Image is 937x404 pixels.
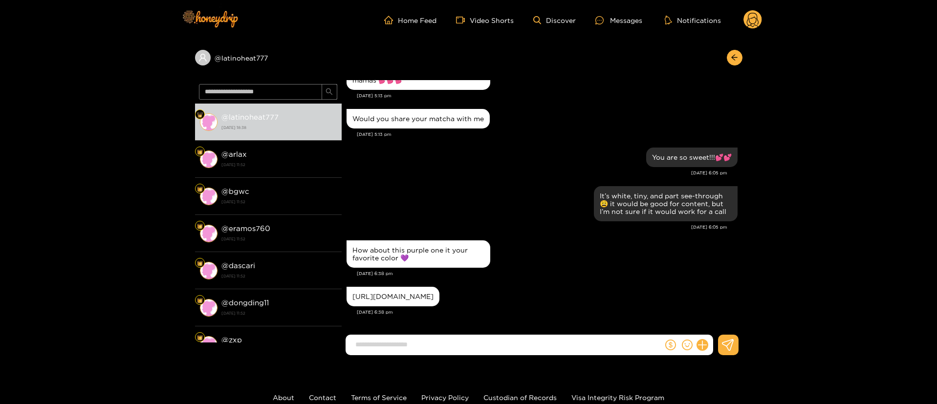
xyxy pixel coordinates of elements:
div: [DATE] 5:13 pm [357,92,738,99]
a: Custodian of Records [483,394,557,401]
button: arrow-left [727,50,742,65]
img: Fan Level [197,335,203,340]
img: conversation [200,225,218,242]
a: Visa Integrity Risk Program [571,394,664,401]
img: conversation [200,262,218,279]
a: Video Shorts [456,16,514,24]
div: @latinoheat777 [195,50,342,65]
span: dollar [665,340,676,350]
a: Privacy Policy [421,394,469,401]
span: smile [682,340,693,350]
strong: [DATE] 11:52 [221,272,337,280]
strong: [DATE] 11:52 [221,197,337,206]
div: Messages [595,15,642,26]
span: user [198,53,207,62]
strong: @ zxp [221,336,242,344]
a: Home Feed [384,16,436,24]
img: Fan Level [197,112,203,118]
img: Fan Level [197,149,203,155]
img: conversation [200,150,218,168]
strong: @ latinoheat777 [221,113,279,121]
span: search [326,88,333,96]
button: search [322,84,337,100]
strong: @ arlax [221,150,247,158]
div: [DATE] 6:05 pm [347,170,727,176]
strong: @ dongding11 [221,298,269,307]
div: Aug. 26, 6:38 pm [347,287,439,306]
img: Fan Level [197,298,203,303]
button: dollar [663,338,678,352]
div: [DATE] 6:38 pm [357,309,738,316]
div: Aug. 26, 6:05 pm [594,186,738,221]
div: It’s white, tiny, and part see-through 😩 it would be good for content, but I’m not sure if it wou... [600,192,732,215]
img: Fan Level [197,260,203,266]
div: [DATE] 6:05 pm [347,224,727,231]
a: Contact [309,394,336,401]
a: Discover [533,16,576,24]
img: conversation [200,299,218,317]
strong: [DATE] 11:52 [221,160,337,169]
strong: [DATE] 18:38 [221,123,337,132]
div: [URL][DOMAIN_NAME] [352,293,434,300]
img: Fan Level [197,186,203,192]
div: How about this purple one it your favorite color 💜 [352,246,484,262]
img: conversation [200,336,218,354]
strong: @ bgwc [221,187,249,195]
div: You are so sweet!!!💕💕 [652,153,732,161]
strong: @ dascari [221,261,255,270]
strong: @ eramos760 [221,224,270,233]
div: [DATE] 5:13 pm [357,131,738,138]
div: Would you share your matcha with me [352,115,484,123]
div: Aug. 26, 6:38 pm [347,240,490,268]
span: video-camera [456,16,470,24]
button: Notifications [662,15,724,25]
div: Aug. 26, 6:05 pm [646,148,738,167]
img: conversation [200,113,218,131]
a: Terms of Service [351,394,407,401]
strong: [DATE] 11:52 [221,234,337,243]
img: Fan Level [197,223,203,229]
a: About [273,394,294,401]
span: home [384,16,398,24]
img: conversation [200,188,218,205]
span: arrow-left [731,54,738,62]
div: Aug. 26, 5:13 pm [347,109,490,128]
div: [DATE] 6:38 pm [357,270,738,277]
strong: [DATE] 11:52 [221,309,337,318]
